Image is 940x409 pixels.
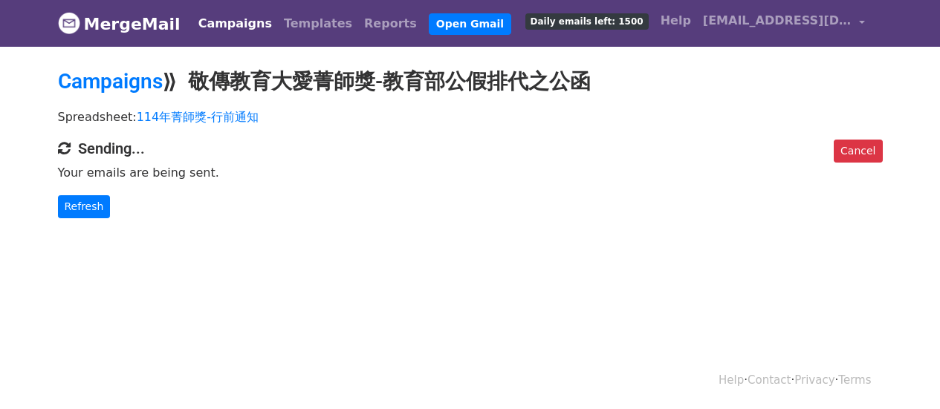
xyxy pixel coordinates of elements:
[278,9,358,39] a: Templates
[58,140,883,157] h4: Sending...
[58,165,883,180] p: Your emails are being sent.
[703,12,852,30] span: [EMAIL_ADDRESS][DOMAIN_NAME]
[525,13,649,30] span: Daily emails left: 1500
[655,6,697,36] a: Help
[794,373,834,387] a: Privacy
[519,6,655,36] a: Daily emails left: 1500
[697,6,871,41] a: [EMAIL_ADDRESS][DOMAIN_NAME]
[719,373,744,387] a: Help
[58,8,181,39] a: MergeMail
[137,110,259,124] a: 114年菁師獎-行前通知
[192,9,278,39] a: Campaigns
[58,69,883,94] h2: ⟫ 敬傳教育大愛菁師獎-教育部公假排代之公函
[58,109,883,125] p: Spreadsheet:
[58,195,111,218] a: Refresh
[58,69,163,94] a: Campaigns
[748,373,791,387] a: Contact
[838,373,871,387] a: Terms
[834,140,882,163] a: Cancel
[429,13,511,35] a: Open Gmail
[358,9,423,39] a: Reports
[58,12,80,34] img: MergeMail logo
